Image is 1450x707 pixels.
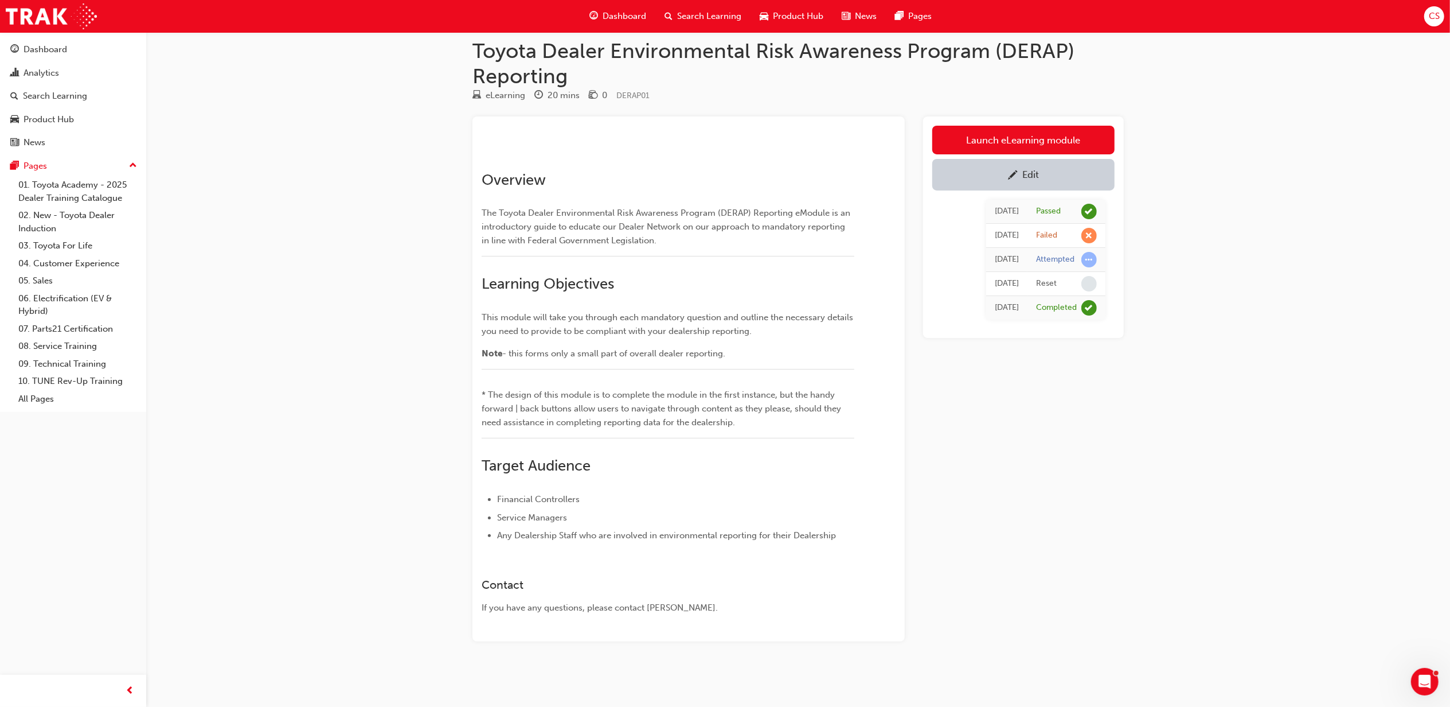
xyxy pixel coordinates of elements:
span: money-icon [589,91,597,101]
span: learningRecordVerb_COMPLETE-icon [1081,300,1097,316]
div: Price [589,88,607,103]
a: Launch eLearning module [932,126,1115,154]
a: Product Hub [5,109,142,130]
div: Wed May 28 2025 12:03:25 GMT+1000 (Australian Eastern Standard Time) [995,205,1019,218]
span: car-icon [10,115,19,125]
span: CS [1429,10,1440,23]
a: Dashboard [5,39,142,60]
span: Dashboard [603,10,646,23]
span: search-icon [665,9,673,24]
span: Pages [908,10,932,23]
span: learningRecordVerb_FAIL-icon [1081,228,1097,243]
span: The Toyota Dealer Environmental Risk Awareness Program (DERAP) Reporting eModule is an introducto... [482,208,853,246]
span: Service Managers [497,512,567,523]
span: prev-icon [126,684,135,698]
span: up-icon [129,158,137,173]
button: Pages [5,156,142,177]
span: Financial Controllers [497,494,580,504]
div: Pages [24,160,47,173]
span: Product Hub [773,10,823,23]
button: CS [1424,6,1444,26]
span: pencil-icon [1008,170,1018,182]
a: Search Learning [5,86,142,107]
span: pages-icon [895,9,904,24]
h1: Toyota Dealer Environmental Risk Awareness Program (DERAP) Reporting [472,38,1124,88]
a: news-iconNews [833,5,886,28]
span: search-icon [10,91,18,102]
div: Passed [1036,206,1061,217]
span: News [855,10,877,23]
div: Thu May 08 2025 10:00:00 GMT+1000 (Australian Eastern Standard Time) [995,301,1019,314]
div: 20 mins [548,89,580,102]
div: Dashboard [24,43,67,56]
div: 0 [602,89,607,102]
a: pages-iconPages [886,5,941,28]
h3: Contact [482,578,854,592]
span: Overview [482,171,546,189]
div: Search Learning [23,90,87,103]
div: Reset [1036,278,1057,289]
span: learningRecordVerb_NONE-icon [1081,276,1097,292]
span: - this forms only a small part of overall dealer reporting. [502,348,725,359]
span: Any Dealership Staff who are involved in environmental reporting for their Dealership [497,530,836,541]
span: pages-icon [10,161,19,172]
div: Edit [1022,169,1039,180]
div: Completed [1036,302,1077,313]
span: clock-icon [534,91,543,101]
iframe: Intercom live chat [1411,668,1439,696]
a: 05. Sales [14,272,142,290]
span: car-icon [760,9,768,24]
div: News [24,136,45,149]
a: 03. Toyota For Life [14,237,142,255]
a: 04. Customer Experience [14,255,142,273]
span: guage-icon [589,9,598,24]
a: 10. TUNE Rev-Up Training [14,372,142,390]
span: learningRecordVerb_ATTEMPT-icon [1081,252,1097,267]
span: Target Audience [482,457,591,475]
div: Wed May 28 2025 12:02:30 GMT+1000 (Australian Eastern Standard Time) [995,229,1019,242]
div: Product Hub [24,113,74,126]
span: learningRecordVerb_PASS-icon [1081,204,1097,219]
a: 06. Electrification (EV & Hybrid) [14,290,142,320]
a: search-iconSearch Learning [655,5,751,28]
span: Note [482,348,502,359]
img: Trak [6,3,97,29]
a: 02. New - Toyota Dealer Induction [14,207,142,237]
a: Analytics [5,63,142,84]
div: Attempted [1036,254,1074,265]
a: car-iconProduct Hub [751,5,833,28]
span: * The design of this module is to complete the module in the first instance, but the handy forwar... [482,390,843,428]
span: Learning resource code [616,91,650,100]
div: Duration [534,88,580,103]
div: If you have any questions, please contact [PERSON_NAME]. [482,601,854,615]
a: All Pages [14,390,142,408]
a: guage-iconDashboard [580,5,655,28]
span: This module will take you through each mandatory question and outline the necessary details you n... [482,312,855,336]
span: news-icon [10,138,19,148]
span: learningResourceType_ELEARNING-icon [472,91,481,101]
div: Failed [1036,230,1057,241]
a: 01. Toyota Academy - 2025 Dealer Training Catalogue [14,176,142,207]
span: guage-icon [10,45,19,55]
a: Edit [932,159,1115,191]
a: 09. Technical Training [14,355,142,373]
span: Search Learning [677,10,741,23]
a: 07. Parts21 Certification [14,320,142,338]
button: DashboardAnalyticsSearch LearningProduct HubNews [5,37,142,156]
span: chart-icon [10,68,19,79]
span: news-icon [842,9,850,24]
div: eLearning [486,89,525,102]
div: Wed May 28 2025 12:00:42 GMT+1000 (Australian Eastern Standard Time) [995,277,1019,290]
div: Wed May 28 2025 12:00:45 GMT+1000 (Australian Eastern Standard Time) [995,253,1019,266]
a: 08. Service Training [14,337,142,355]
span: Learning Objectives [482,275,614,293]
a: News [5,132,142,153]
div: Type [472,88,525,103]
div: Analytics [24,67,59,80]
